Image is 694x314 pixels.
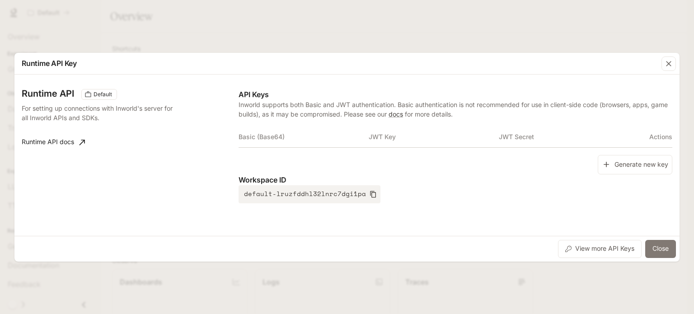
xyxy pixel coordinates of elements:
[389,110,403,118] a: docs
[239,100,672,119] p: Inworld supports both Basic and JWT authentication. Basic authentication is not recommended for u...
[239,185,380,203] button: default-lruzfddhl32lnrc7dgi1pa
[18,133,89,151] a: Runtime API docs
[598,155,672,174] button: Generate new key
[629,126,672,148] th: Actions
[239,89,672,100] p: API Keys
[22,89,74,98] h3: Runtime API
[22,103,179,122] p: For setting up connections with Inworld's server for all Inworld APIs and SDKs.
[81,89,117,100] div: These keys will apply to your current workspace only
[22,58,77,69] p: Runtime API Key
[90,90,116,98] span: Default
[239,174,672,185] p: Workspace ID
[499,126,629,148] th: JWT Secret
[645,240,676,258] button: Close
[239,126,369,148] th: Basic (Base64)
[558,240,642,258] button: View more API Keys
[369,126,499,148] th: JWT Key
